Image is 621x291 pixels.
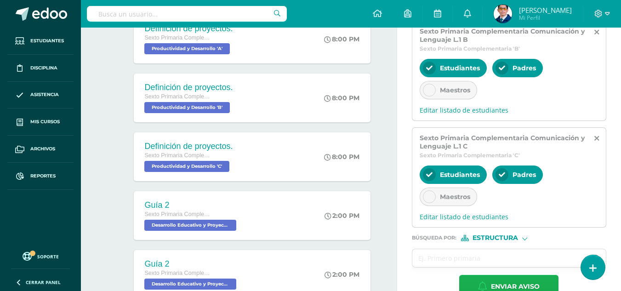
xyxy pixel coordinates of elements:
span: Productividad y Desarrollo 'B' [144,102,230,113]
span: Soporte [37,253,59,260]
span: Asistencia [30,91,59,98]
span: Editar listado de estudiantes [420,106,598,114]
a: Estudiantes [7,28,74,55]
span: Sexto Primaria Complementaria Comunicación y Lenguaje L.1 C [420,134,587,150]
span: Sexto Primaria Complementaria 'B' [420,45,520,52]
img: f8528e83a30c07a06aa6af360d30ac42.png [494,5,512,23]
div: [object Object] [461,235,530,241]
span: Padres [513,64,536,72]
span: Desarrollo Educativo y Proyecto de Vida 'A' [144,220,236,231]
span: Productividad y Desarrollo 'C' [144,161,229,172]
span: Estructura [473,235,518,240]
div: 8:00 PM [324,153,359,161]
a: Soporte [11,250,70,262]
span: Disciplina [30,64,57,72]
span: Búsqueda por : [412,235,456,240]
span: Sexto Primaria Complementaria [144,93,213,100]
input: Busca un usuario... [87,6,287,22]
span: Mis cursos [30,118,60,126]
span: [PERSON_NAME] [519,6,572,15]
div: 2:00 PM [325,270,359,279]
div: 8:00 PM [324,35,359,43]
span: Archivos [30,145,55,153]
a: Mis cursos [7,108,74,136]
div: Definición de proyectos. [144,83,233,92]
span: Desarrollo Educativo y Proyecto de Vida 'B' [144,279,236,290]
span: Sexto Primaria Complementaria [144,211,213,217]
div: 8:00 PM [324,94,359,102]
div: Definición de proyectos. [144,24,233,34]
a: Reportes [7,163,74,190]
span: Reportes [30,172,56,180]
span: Estudiantes [30,37,64,45]
div: 2:00 PM [325,211,359,220]
input: Ej. Primero primaria [412,249,588,267]
div: Definición de proyectos. [144,142,233,151]
span: Sexto Primaria Complementaria [144,34,213,41]
span: Sexto Primaria Complementaria 'C' [420,152,520,159]
a: Asistencia [7,82,74,109]
span: Mi Perfil [519,14,572,22]
span: Estudiantes [440,64,480,72]
div: Guía 2 [144,200,239,210]
span: Sexto Primaria Complementaria [144,152,213,159]
span: Estudiantes [440,171,480,179]
a: Archivos [7,136,74,163]
a: Disciplina [7,55,74,82]
span: Sexto Primaria Complementaria [144,270,213,276]
span: Productividad y Desarrollo 'A' [144,43,230,54]
div: Guía 2 [144,259,239,269]
span: Sexto Primaria Complementaria Comunicación y Lenguaje L.1 B [420,27,587,44]
span: Cerrar panel [26,279,61,285]
span: Maestros [440,86,470,94]
span: Editar listado de estudiantes [420,212,598,221]
span: Maestros [440,193,470,201]
span: Padres [513,171,536,179]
